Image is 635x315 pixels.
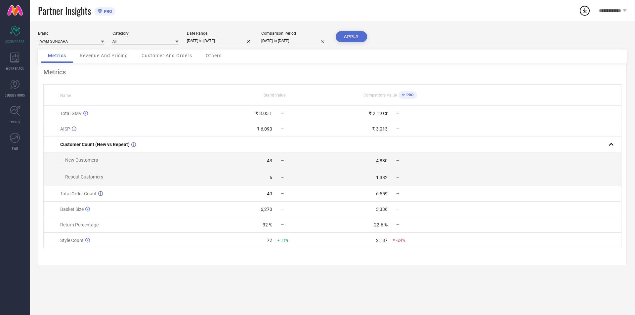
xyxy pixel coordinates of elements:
[261,37,327,44] input: Select comparison period
[264,93,285,98] span: Brand Value
[267,191,272,196] div: 49
[372,126,388,132] div: ₹ 3,013
[5,39,25,44] span: SCORECARDS
[43,68,621,76] div: Metrics
[12,146,18,151] span: FWD
[396,127,399,131] span: —
[376,238,388,243] div: 2,187
[60,126,70,132] span: AISP
[65,157,98,163] span: New Customers
[206,53,222,58] span: Others
[261,207,272,212] div: 6,270
[60,207,84,212] span: Basket Size
[263,222,272,227] div: 32 %
[396,238,405,243] span: -24%
[257,126,272,132] div: ₹ 6,090
[255,111,272,116] div: ₹ 3.05 L
[281,207,284,212] span: —
[396,175,399,180] span: —
[396,158,399,163] span: —
[270,175,272,180] div: 6
[281,222,284,227] span: —
[376,207,388,212] div: 3,336
[396,222,399,227] span: —
[376,175,388,180] div: 1,382
[38,4,91,18] span: Partner Insights
[369,111,388,116] div: ₹ 2.19 Cr
[5,93,25,98] span: SUGGESTIONS
[374,222,388,227] div: 22.6 %
[579,5,591,17] div: Open download list
[376,158,388,163] div: 4,880
[60,111,82,116] span: Total GMV
[60,222,99,227] span: Return Percentage
[60,93,71,98] span: Name
[102,9,112,14] span: PRO
[60,142,130,147] span: Customer Count (New vs Repeat)
[267,158,272,163] div: 43
[336,31,367,42] button: APPLY
[281,111,284,116] span: —
[112,31,179,36] div: Category
[80,53,128,58] span: Revenue And Pricing
[9,119,21,124] span: TRENDS
[281,158,284,163] span: —
[65,174,103,179] span: Repeat Customers
[396,207,399,212] span: —
[281,175,284,180] span: —
[281,127,284,131] span: —
[396,111,399,116] span: —
[187,31,253,36] div: Date Range
[281,238,288,243] span: 11%
[396,191,399,196] span: —
[60,191,97,196] span: Total Order Count
[376,191,388,196] div: 6,559
[261,31,327,36] div: Comparison Period
[38,31,104,36] div: Brand
[363,93,397,98] span: Competitors Value
[60,238,84,243] span: Style Count
[281,191,284,196] span: —
[142,53,192,58] span: Customer And Orders
[48,53,66,58] span: Metrics
[267,238,272,243] div: 72
[6,66,24,71] span: WORKSPACE
[405,93,414,97] span: PRO
[187,37,253,44] input: Select date range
